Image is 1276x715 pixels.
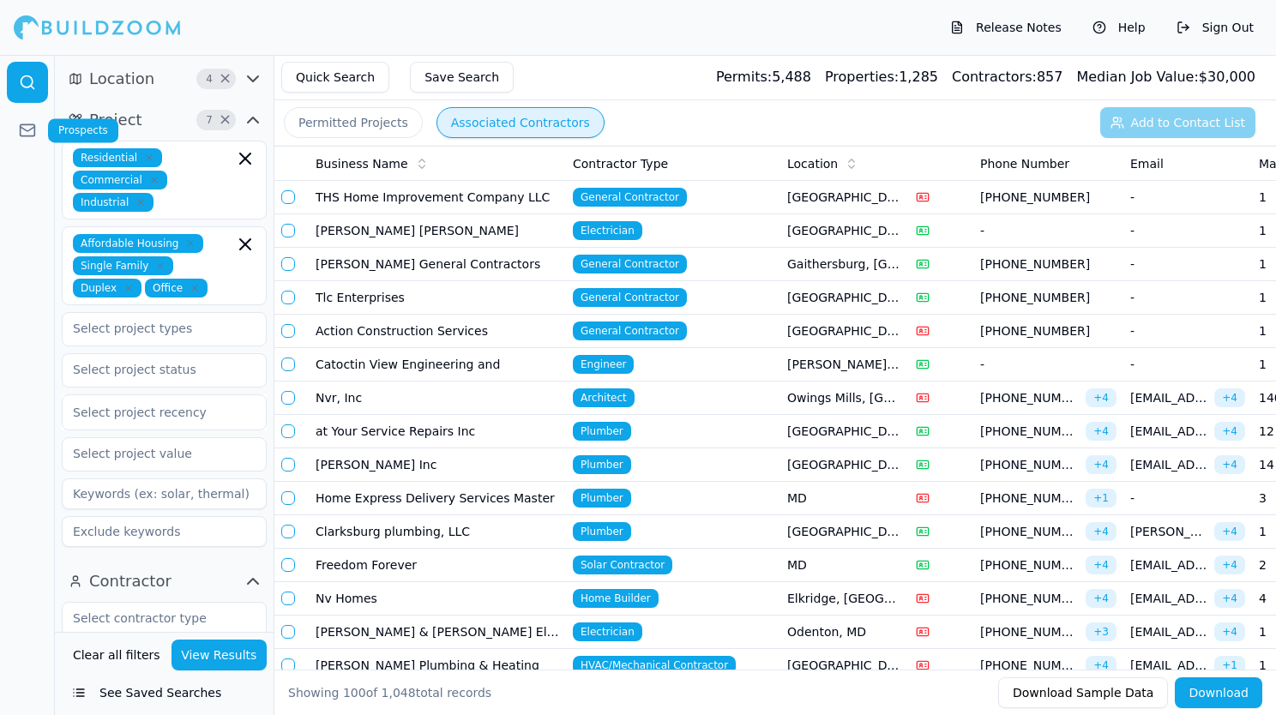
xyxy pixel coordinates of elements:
span: [EMAIL_ADDRESS][DOMAIN_NAME] [1130,556,1207,574]
span: [EMAIL_ADDRESS][DOMAIN_NAME] [1130,657,1207,674]
span: + 4 [1214,556,1245,574]
button: Contractor [62,568,267,595]
span: [EMAIL_ADDRESS][DOMAIN_NAME] [1130,389,1207,406]
span: Plumber [573,455,631,474]
span: Contractor Type [573,155,668,172]
td: Action Construction Services [309,315,566,348]
span: + 1 [1086,489,1116,508]
span: 100 [343,686,366,700]
span: Solar Contractor [573,556,672,574]
span: + 4 [1214,422,1245,441]
button: Release Notes [942,14,1070,41]
p: Prospects [58,123,108,137]
td: [GEOGRAPHIC_DATA], [GEOGRAPHIC_DATA] [780,214,909,248]
span: Office [145,279,208,297]
input: Select contractor type [63,603,244,634]
span: [PHONE_NUMBER] [980,289,1116,306]
button: Permitted Projects [284,107,423,138]
span: + 3 [1086,622,1116,641]
td: [GEOGRAPHIC_DATA], [GEOGRAPHIC_DATA] [780,448,909,482]
span: [EMAIL_ADDRESS][DOMAIN_NAME] [1130,423,1207,440]
span: [PHONE_NUMBER] [980,189,1116,206]
span: 1,048 [382,686,416,700]
input: Select project types [63,313,244,344]
td: - [1123,482,1252,515]
span: Affordable Housing [73,234,203,253]
td: Odenton, MD [780,616,909,649]
span: Properties: [825,69,899,85]
span: [PHONE_NUMBER] [980,456,1079,473]
button: Quick Search [281,62,389,93]
span: [PHONE_NUMBER] [980,490,1079,507]
span: + 4 [1086,388,1116,407]
span: Home Builder [573,589,659,608]
td: [PERSON_NAME] [PERSON_NAME] [309,214,566,248]
span: [PHONE_NUMBER] [980,657,1079,674]
button: Download Sample Data [998,677,1168,708]
span: [EMAIL_ADDRESS][DOMAIN_NAME] [1130,623,1207,640]
span: [PHONE_NUMBER] [980,389,1079,406]
td: [GEOGRAPHIC_DATA], [GEOGRAPHIC_DATA] [780,515,909,549]
td: [PERSON_NAME] Inc [309,448,566,482]
span: + 4 [1086,589,1116,608]
span: [PERSON_NAME][EMAIL_ADDRESS][DOMAIN_NAME] [1130,523,1207,540]
span: [PHONE_NUMBER] [980,322,1116,339]
td: Owings Mills, [GEOGRAPHIC_DATA] [780,382,909,415]
input: Keywords (ex: solar, thermal) [62,478,267,509]
span: Duplex [73,279,141,297]
span: + 4 [1086,422,1116,441]
td: at Your Service Repairs Inc [309,415,566,448]
span: Contractor [89,569,172,593]
span: Project [89,108,142,132]
td: - [1123,315,1252,348]
button: Help [1084,14,1154,41]
div: Showing of total records [288,684,491,701]
span: [PHONE_NUMBER] [980,623,1079,640]
span: [PHONE_NUMBER] [980,423,1079,440]
button: Location4Clear Location filters [62,65,267,93]
span: Residential [73,148,162,167]
button: Associated Contractors [436,107,605,138]
span: Electrician [573,622,642,641]
td: - [1123,214,1252,248]
td: [GEOGRAPHIC_DATA], [GEOGRAPHIC_DATA] [780,281,909,315]
span: + 4 [1214,622,1245,641]
div: 5,488 [716,67,811,87]
span: Plumber [573,422,631,441]
span: Electrician [573,221,642,240]
span: Contractors: [952,69,1037,85]
td: - [973,214,1123,248]
span: [PHONE_NUMBER] [980,590,1079,607]
span: Architect [573,388,635,407]
span: Median Job Value: [1076,69,1198,85]
td: Elkridge, [GEOGRAPHIC_DATA] [780,582,909,616]
span: Location [89,67,154,91]
td: [PERSON_NAME] General Contractors [309,248,566,281]
input: Select project value [63,438,244,469]
span: + 4 [1086,522,1116,541]
span: Clear Location filters [219,75,232,83]
span: General Contractor [573,188,687,207]
span: [PHONE_NUMBER] [980,255,1116,273]
td: - [1123,281,1252,315]
span: Phone Number [980,155,1069,172]
span: + 4 [1086,656,1116,675]
button: Download [1175,677,1262,708]
td: Home Express Delivery Services Master [309,482,566,515]
td: THS Home Improvement Company LLC [309,181,566,214]
span: Industrial [73,193,153,212]
td: Nvr, Inc [309,382,566,415]
td: [GEOGRAPHIC_DATA], [GEOGRAPHIC_DATA] [780,415,909,448]
span: General Contractor [573,288,687,307]
td: [PERSON_NAME] Plumbing & Heating [309,649,566,682]
td: [PERSON_NAME], [GEOGRAPHIC_DATA] [780,348,909,382]
td: [GEOGRAPHIC_DATA], [GEOGRAPHIC_DATA] [780,649,909,682]
span: + 4 [1214,589,1245,608]
input: Exclude keywords [62,516,267,547]
td: - [1123,348,1252,382]
td: Freedom Forever [309,549,566,582]
span: General Contractor [573,255,687,273]
div: 1,285 [825,67,938,87]
button: Sign Out [1168,14,1262,41]
button: Clear all filters [69,640,165,670]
